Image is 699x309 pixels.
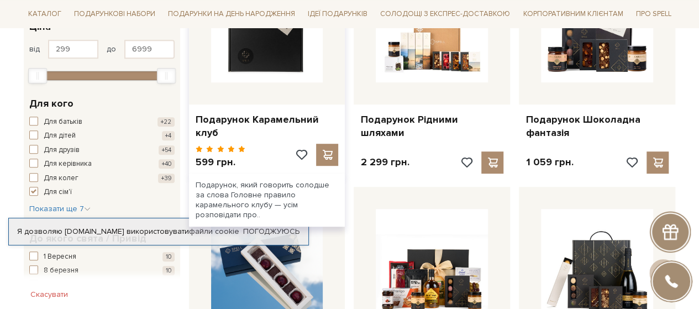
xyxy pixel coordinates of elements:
[29,280,175,291] button: 14 лютого / День закоханих 5
[29,145,175,156] button: Для друзів +54
[29,187,175,198] button: Для сім'ї
[360,156,409,169] p: 2 299 грн.
[162,266,175,275] span: 10
[24,286,75,303] button: Скасувати
[157,117,175,127] span: +22
[157,68,176,83] div: Max
[44,265,78,276] span: 8 березня
[124,40,175,59] input: Ціна
[303,6,372,23] span: Ідеї подарунків
[28,68,47,83] div: Min
[189,227,239,236] a: файли cookie
[44,130,76,142] span: Для дітей
[29,44,40,54] span: від
[44,117,82,128] span: Для батьків
[29,204,91,213] span: Показати ще 7
[44,159,92,170] span: Для керівника
[29,265,175,276] button: 8 березня 10
[158,174,175,183] span: +39
[162,252,175,261] span: 10
[525,113,669,139] a: Подарунок Шоколадна фантазія
[159,159,175,169] span: +40
[29,173,175,184] button: Для колег +39
[29,159,175,170] button: Для керівника +40
[29,252,175,263] button: 1 Вересня 10
[525,156,573,169] p: 1 059 грн.
[376,4,514,23] a: Солодощі з експрес-доставкою
[189,174,345,227] div: Подарунок, який говорить солодше за слова Головне правило карамельного клубу — усім розповідати п...
[164,6,299,23] span: Подарунки на День народження
[9,227,308,237] div: Я дозволяю [DOMAIN_NAME] використовувати
[162,131,175,140] span: +4
[196,156,246,169] p: 599 грн.
[70,6,160,23] span: Подарункові набори
[29,96,73,111] span: Для кого
[518,4,627,23] a: Корпоративним клієнтам
[29,117,175,128] button: Для батьків +22
[44,173,78,184] span: Для колег
[159,145,175,155] span: +54
[107,44,116,54] span: до
[243,227,299,237] a: Погоджуюсь
[631,6,675,23] span: Про Spell
[48,40,98,59] input: Ціна
[196,113,339,139] a: Подарунок Карамельний клуб
[29,130,175,142] button: Для дітей +4
[44,145,80,156] span: Для друзів
[29,203,91,214] button: Показати ще 7
[44,280,135,291] span: 14 лютого / День закоханих
[44,187,72,198] span: Для сім'ї
[360,113,503,139] a: Подарунок Рідними шляхами
[44,252,76,263] span: 1 Вересня
[24,6,66,23] span: Каталог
